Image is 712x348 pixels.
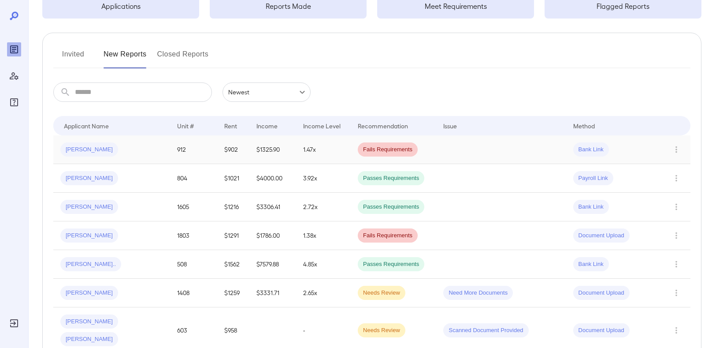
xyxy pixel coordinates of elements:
span: Payroll Link [573,174,613,183]
button: New Reports [104,47,147,68]
td: 1803 [170,221,217,250]
h5: Meet Requirements [377,1,534,11]
span: [PERSON_NAME] [60,232,118,240]
td: 2.72x [296,193,351,221]
span: [PERSON_NAME] [60,289,118,297]
span: [PERSON_NAME].. [60,260,121,269]
td: $1259 [217,279,249,307]
span: Needs Review [358,289,405,297]
div: Newest [222,82,311,102]
span: [PERSON_NAME] [60,335,118,344]
td: $3306.41 [249,193,296,221]
td: 3.92x [296,164,351,193]
span: Fails Requirements [358,146,418,154]
button: Closed Reports [157,47,209,68]
td: 1.47x [296,135,351,164]
button: Row Actions [669,323,683,337]
button: Row Actions [669,286,683,300]
span: Passes Requirements [358,174,424,183]
span: [PERSON_NAME] [60,203,118,211]
span: Document Upload [573,232,630,240]
td: 4.85x [296,250,351,279]
span: [PERSON_NAME] [60,318,118,326]
div: Reports [7,42,21,56]
td: 912 [170,135,217,164]
td: $7579.88 [249,250,296,279]
h5: Reports Made [210,1,367,11]
button: Invited [53,47,93,68]
td: $1325.90 [249,135,296,164]
div: Issue [443,120,457,131]
span: Needs Review [358,326,405,335]
h5: Flagged Reports [545,1,701,11]
td: 508 [170,250,217,279]
button: Row Actions [669,257,683,271]
span: Passes Requirements [358,260,424,269]
button: Row Actions [669,171,683,185]
div: Unit # [177,120,194,131]
td: $3331.71 [249,279,296,307]
div: Applicant Name [64,120,109,131]
td: $1216 [217,193,249,221]
span: Document Upload [573,289,630,297]
span: Passes Requirements [358,203,424,211]
button: Row Actions [669,228,683,243]
span: Need More Documents [443,289,513,297]
div: Income [256,120,278,131]
span: Bank Link [573,260,609,269]
td: 1.38x [296,221,351,250]
td: $1786.00 [249,221,296,250]
td: $1021 [217,164,249,193]
span: Scanned Document Provided [443,326,528,335]
h5: Applications [42,1,199,11]
span: Document Upload [573,326,630,335]
td: $902 [217,135,249,164]
div: FAQ [7,95,21,109]
td: $1291 [217,221,249,250]
td: 2.65x [296,279,351,307]
div: Rent [224,120,238,131]
button: Row Actions [669,142,683,157]
div: Log Out [7,316,21,330]
span: [PERSON_NAME] [60,174,118,183]
div: Method [573,120,595,131]
td: 804 [170,164,217,193]
span: [PERSON_NAME] [60,146,118,154]
div: Recommendation [358,120,408,131]
span: Bank Link [573,146,609,154]
div: Manage Users [7,69,21,83]
span: Bank Link [573,203,609,211]
button: Row Actions [669,200,683,214]
td: $4000.00 [249,164,296,193]
div: Income Level [303,120,341,131]
td: $1562 [217,250,249,279]
span: Fails Requirements [358,232,418,240]
td: 1408 [170,279,217,307]
td: 1605 [170,193,217,221]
